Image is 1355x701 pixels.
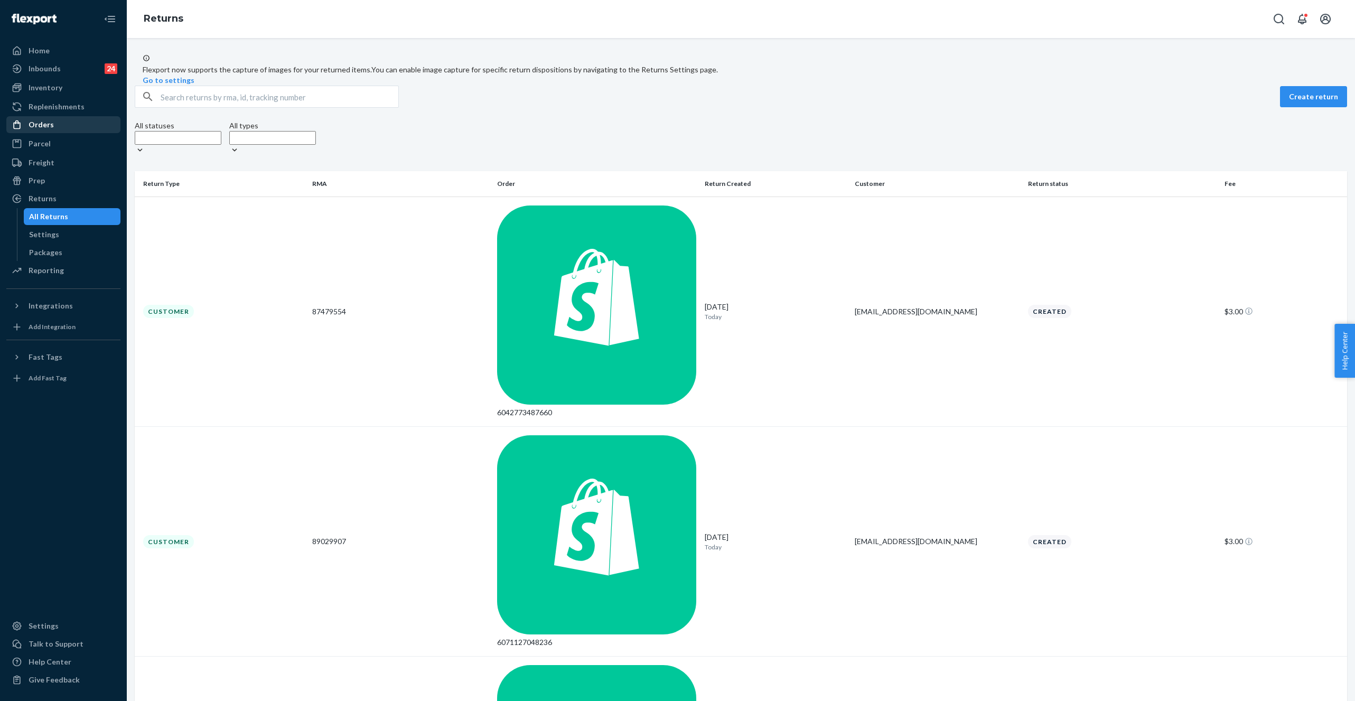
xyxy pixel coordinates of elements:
div: Settings [29,229,59,240]
a: Returns [144,13,183,24]
a: Add Fast Tag [6,370,120,387]
div: Give Feedback [29,675,80,685]
div: Created [1028,535,1071,548]
button: Fast Tags [6,349,120,366]
th: Customer [851,171,1024,197]
th: Return Created [700,171,851,197]
th: RMA [308,171,493,197]
a: Settings [24,226,121,243]
th: Fee [1220,171,1347,197]
div: Parcel [29,138,51,149]
button: Open notifications [1292,8,1313,30]
a: Inventory [6,79,120,96]
div: 6042773487660 [497,407,696,418]
td: $3.00 [1220,426,1347,656]
button: Integrations [6,297,120,314]
div: Home [29,45,50,56]
ol: breadcrumbs [135,4,192,34]
div: Packages [29,247,62,258]
div: [EMAIL_ADDRESS][DOMAIN_NAME] [855,536,1020,547]
div: Talk to Support [29,639,83,649]
div: All types [229,120,316,131]
div: Reporting [29,265,64,276]
p: Today [705,543,846,552]
div: Add Fast Tag [29,373,67,382]
th: Return status [1024,171,1220,197]
button: Open account menu [1315,8,1336,30]
div: Created [1028,305,1071,318]
a: All Returns [24,208,121,225]
div: Customer [143,305,194,318]
input: All types [229,131,316,145]
a: Returns [6,190,120,207]
button: Open Search Box [1268,8,1289,30]
div: All Returns [29,211,68,222]
span: You can enable image capture for specific return dispositions by navigating to the Returns Settin... [371,65,718,74]
td: $3.00 [1220,197,1347,426]
a: Reporting [6,262,120,279]
div: Help Center [29,657,71,667]
button: Give Feedback [6,671,120,688]
a: Freight [6,154,120,171]
div: Replenishments [29,101,85,112]
a: Inbounds24 [6,60,120,77]
div: All statuses [135,120,221,131]
span: Flexport now supports the capture of images for your returned items. [143,65,371,74]
div: Prep [29,175,45,186]
button: Go to settings [143,75,194,86]
div: Inbounds [29,63,61,74]
button: Close Navigation [99,8,120,30]
a: Prep [6,172,120,189]
a: Settings [6,618,120,634]
a: Parcel [6,135,120,152]
div: Inventory [29,82,62,93]
div: Settings [29,621,59,631]
input: Search returns by rma, id, tracking number [161,86,398,107]
div: Integrations [29,301,73,311]
div: Returns [29,193,57,204]
div: Orders [29,119,54,130]
div: Add Integration [29,322,76,331]
button: Create return [1280,86,1347,107]
a: Talk to Support [6,635,120,652]
img: Flexport logo [12,14,57,24]
th: Order [493,171,700,197]
a: Packages [24,244,121,261]
div: Freight [29,157,54,168]
a: Home [6,42,120,59]
a: Replenishments [6,98,120,115]
div: [DATE] [705,302,846,321]
div: 24 [105,63,117,74]
div: 87479554 [312,306,489,317]
a: Orders [6,116,120,133]
a: Add Integration [6,319,120,335]
p: Today [705,312,846,321]
div: Fast Tags [29,352,62,362]
th: Return Type [135,171,308,197]
button: Help Center [1334,324,1355,378]
div: Customer [143,535,194,548]
div: 6071127048236 [497,637,696,648]
div: 89029907 [312,536,489,547]
div: [DATE] [705,532,846,552]
div: [EMAIL_ADDRESS][DOMAIN_NAME] [855,306,1020,317]
a: Help Center [6,653,120,670]
input: All statuses [135,131,221,145]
